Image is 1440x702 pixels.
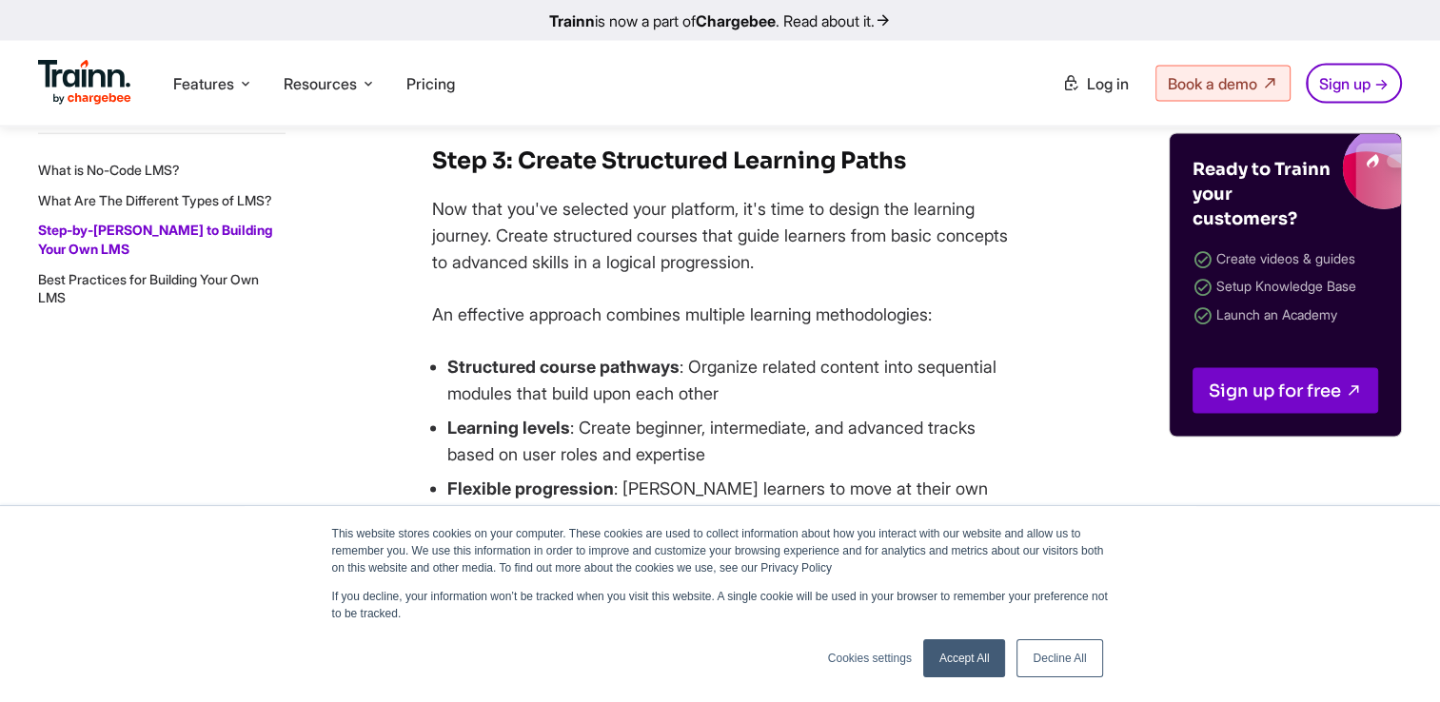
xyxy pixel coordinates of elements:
a: Pricing [406,74,455,93]
a: What is No-Code LMS? [38,162,180,178]
a: Cookies settings [828,650,912,667]
strong: Structured course pathways [447,357,680,377]
img: Trainn Logo [38,60,131,106]
li: : Create beginner, intermediate, and advanced tracks based on user roles and expertise [447,415,1022,468]
a: Sign up → [1306,64,1402,104]
li: Create videos & guides [1193,246,1378,274]
strong: Step 3: Create Structure [432,146,712,175]
b: Trainn [549,11,595,30]
p: An effective approach combines multiple learning methodologies: [432,302,1022,328]
a: Log in [1051,67,1140,101]
span: Resources [284,73,357,94]
a: Decline All [1016,639,1102,677]
span: Log in [1087,74,1129,93]
a: Best Practices for Building Your Own LMS [38,270,259,305]
b: Chargebee [696,11,776,30]
p: Now that you've selected your platform, it's time to design the learning journey. Create structur... [432,196,1022,276]
li: Setup Knowledge Base [1193,274,1378,302]
a: Sign up for free [1193,368,1378,414]
a: Step-by-[PERSON_NAME] to Building Your Own LMS [38,222,272,257]
span: Book a demo [1168,74,1257,93]
span: Features [173,73,234,94]
img: Trainn blogs [1209,134,1401,210]
li: : Organize related content into sequential modules that build upon each other [447,354,1022,407]
strong: Learning levels [447,418,570,438]
strong: Flexible progression [447,478,614,498]
a: Book a demo [1155,66,1291,102]
strong: d Learning Paths [432,146,906,175]
p: This website stores cookies on your computer. These cookies are used to collect information about... [332,525,1109,576]
a: Accept All [923,639,1006,677]
a: What Are The Different Types of LMS? [38,192,272,208]
p: If you decline, your information won’t be tracked when you visit this website. A single cookie wi... [332,588,1109,622]
h4: Ready to Trainn your customers? [1193,157,1335,231]
li: : [PERSON_NAME] learners to move at their own pace while maintaining a coherent learning journey [447,476,1022,529]
li: Launch an Academy [1193,302,1378,330]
